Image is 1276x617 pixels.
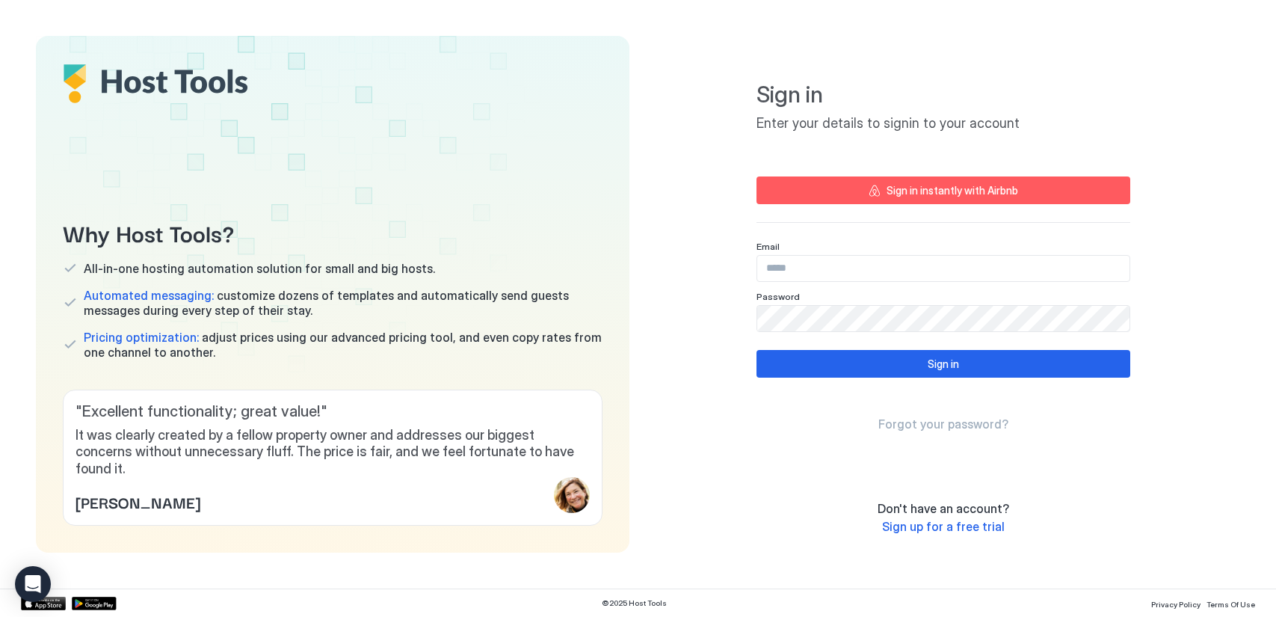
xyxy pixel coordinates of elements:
span: Pricing optimization: [84,330,199,345]
button: Sign in [756,350,1130,378]
span: customize dozens of templates and automatically send guests messages during every step of their s... [84,288,602,318]
a: Terms Of Use [1206,595,1255,611]
span: Don't have an account? [878,501,1009,516]
span: It was clearly created by a fellow property owner and addresses our biggest concerns without unne... [75,427,590,478]
span: Sign in [756,81,1130,109]
span: Automated messaging: [84,288,214,303]
div: Sign in [928,356,959,372]
span: adjust prices using our advanced pricing tool, and even copy rates from one channel to another. [84,330,602,360]
span: Why Host Tools? [63,215,602,249]
span: Terms Of Use [1206,600,1255,609]
span: Password [756,291,800,302]
a: Privacy Policy [1151,595,1201,611]
div: Sign in instantly with Airbnb [887,182,1018,198]
button: Sign in instantly with Airbnb [756,176,1130,204]
a: Google Play Store [72,597,117,610]
span: Sign up for a free trial [882,519,1005,534]
span: All-in-one hosting automation solution for small and big hosts. [84,261,435,276]
span: Enter your details to signin to your account [756,115,1130,132]
a: Forgot your password? [878,417,1008,432]
span: © 2025 Host Tools [602,598,667,608]
span: Privacy Policy [1151,600,1201,609]
div: profile [554,477,590,513]
div: Open Intercom Messenger [15,566,51,602]
a: Sign up for a free trial [882,519,1005,535]
input: Input Field [757,256,1129,281]
span: " Excellent functionality; great value! " [75,402,590,421]
a: App Store [21,597,66,610]
span: Forgot your password? [878,417,1008,432]
span: [PERSON_NAME] [75,491,200,513]
span: Email [756,241,780,252]
input: Input Field [757,306,1129,331]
